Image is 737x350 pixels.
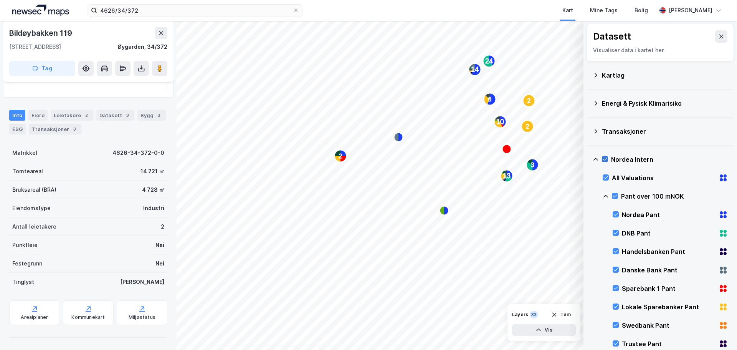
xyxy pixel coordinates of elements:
div: Handelsbanken Pant [622,247,716,256]
div: Bildøybakken 119 [9,27,74,39]
div: Antall leietakere [12,222,56,231]
div: Map marker [501,170,513,182]
div: Map marker [494,116,506,128]
text: 24 [485,57,493,65]
text: 14 [471,66,479,73]
div: Kontrollprogram for chat [699,313,737,350]
div: Øygarden, 34/372 [117,42,167,51]
div: Tinglyst [12,277,34,287]
div: Trustee Pant [622,339,716,348]
div: DNB Pant [622,229,716,238]
div: [PERSON_NAME] [120,277,164,287]
div: [PERSON_NAME] [669,6,712,15]
div: 3 [71,125,78,133]
div: Lokale Sparebanker Pant [622,302,716,312]
div: Kartlag [602,71,728,80]
button: Tøm [546,309,576,321]
input: Søk på adresse, matrikkel, gårdeiere, leietakere eller personer [97,5,293,16]
div: Map marker [458,9,470,22]
div: 3 [155,111,163,119]
div: Miljøstatus [129,314,155,320]
div: 4 728 ㎡ [142,185,164,194]
div: Sparebank 1 Pant [622,284,716,293]
div: Map marker [394,133,403,142]
text: 3 [531,162,534,168]
text: 2 [527,98,531,104]
div: Info [9,110,25,121]
div: Energi & Fysisk Klimarisiko [602,99,728,108]
div: Map marker [469,63,481,76]
div: Map marker [334,150,347,162]
text: 2 [339,153,342,159]
div: Map marker [526,159,539,171]
div: All Valuations [612,173,716,182]
text: 10 [496,118,504,126]
div: Datasett [96,110,134,121]
div: Map marker [502,144,511,154]
div: 2 [83,111,90,119]
div: Tomteareal [12,167,43,176]
div: 33 [530,311,538,318]
div: 4626-34-372-0-0 [112,148,164,158]
img: logo.a4113a55bc3d86da70a041830d287a7e.svg [12,5,69,16]
div: 14 721 ㎡ [140,167,164,176]
div: Bolig [635,6,648,15]
div: Nei [155,241,164,250]
div: Nordea Intern [611,155,728,164]
div: Transaksjoner [602,127,728,136]
div: Transaksjoner [29,124,81,134]
div: Arealplaner [21,314,48,320]
div: Punktleie [12,241,38,250]
div: Nordea Pant [622,210,716,219]
div: Nei [155,259,164,268]
div: Matrikkel [12,148,37,158]
div: Kart [562,6,573,15]
text: 13 [503,172,511,180]
text: 2 [526,123,529,130]
div: Datasett [593,30,631,43]
div: 3 [124,111,131,119]
div: Layers [512,312,528,318]
div: Leietakere [51,110,93,121]
div: Bygg [137,110,166,121]
div: Eiendomstype [12,204,51,213]
div: [STREET_ADDRESS] [9,42,61,51]
button: Tag [9,61,75,76]
button: Vis [512,324,576,336]
div: Map marker [523,95,535,107]
div: Pant over 100 mNOK [621,192,728,201]
div: Swedbank Pant [622,321,716,330]
div: Kommunekart [71,314,105,320]
div: Map marker [484,93,496,105]
div: Map marker [521,120,534,133]
div: Map marker [440,206,449,215]
div: Mine Tags [590,6,618,15]
iframe: Chat Widget [699,313,737,350]
div: Festegrunn [12,259,42,268]
div: 2 [161,222,164,231]
div: Bruksareal (BRA) [12,185,56,194]
div: ESG [9,124,26,134]
div: Industri [143,204,164,213]
div: Danske Bank Pant [622,265,716,275]
div: Visualiser data i kartet her. [593,46,727,55]
text: 6 [488,96,492,103]
div: Eiere [28,110,48,121]
div: Map marker [483,55,495,67]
